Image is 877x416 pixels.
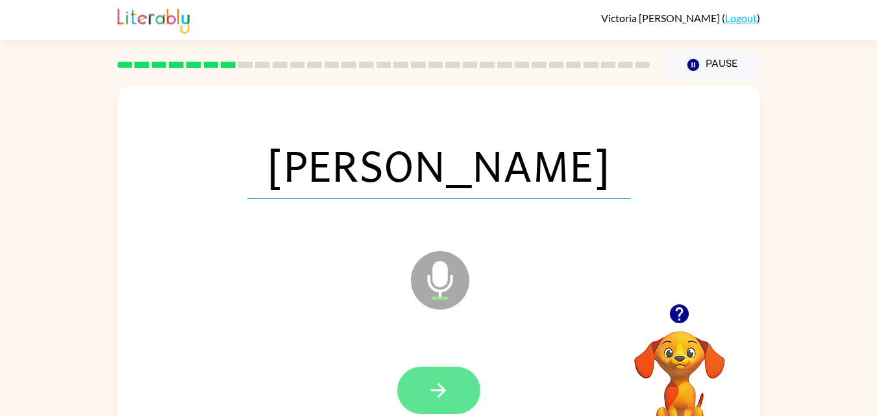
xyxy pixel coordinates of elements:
img: Literably [117,5,190,34]
div: ( ) [601,12,760,24]
a: Logout [725,12,757,24]
span: Victoria [PERSON_NAME] [601,12,722,24]
button: Pause [666,50,760,80]
span: [PERSON_NAME] [247,131,630,199]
